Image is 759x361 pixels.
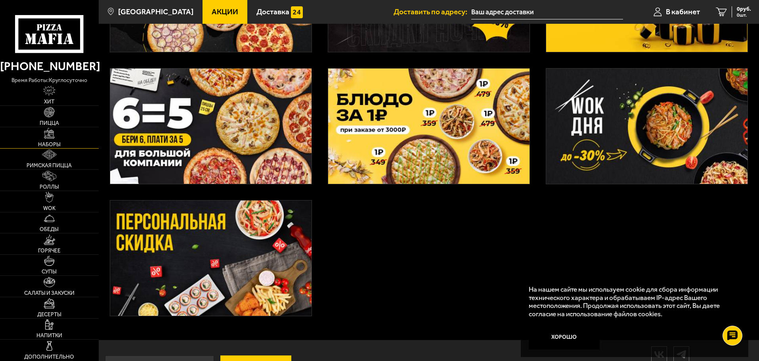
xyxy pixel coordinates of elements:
span: Дополнительно [24,354,74,360]
span: Доставка [256,8,289,15]
span: Наборы [38,142,61,147]
span: Акции [212,8,238,15]
span: 0 руб. [737,6,751,12]
span: Салаты и закуски [24,290,75,296]
span: Горячее [38,248,61,254]
span: Роллы [40,184,59,190]
span: Обеды [40,227,59,232]
span: Римская пицца [27,163,72,168]
img: 15daf4d41897b9f0e9f617042186c801.svg [291,6,303,18]
input: Ваш адрес доставки [471,5,623,19]
p: На нашем сайте мы используем cookie для сбора информации технического характера и обрабатываем IP... [529,285,736,318]
span: Супы [42,269,57,275]
span: Десерты [37,312,61,317]
span: [GEOGRAPHIC_DATA] [118,8,193,15]
span: 0 шт. [737,13,751,17]
span: В кабинет [666,8,700,15]
span: Доставить по адресу: [394,8,471,15]
span: Пицца [40,120,59,126]
button: Хорошо [529,326,600,350]
span: Напитки [36,333,62,338]
span: WOK [43,206,55,211]
span: Хит [44,99,54,105]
